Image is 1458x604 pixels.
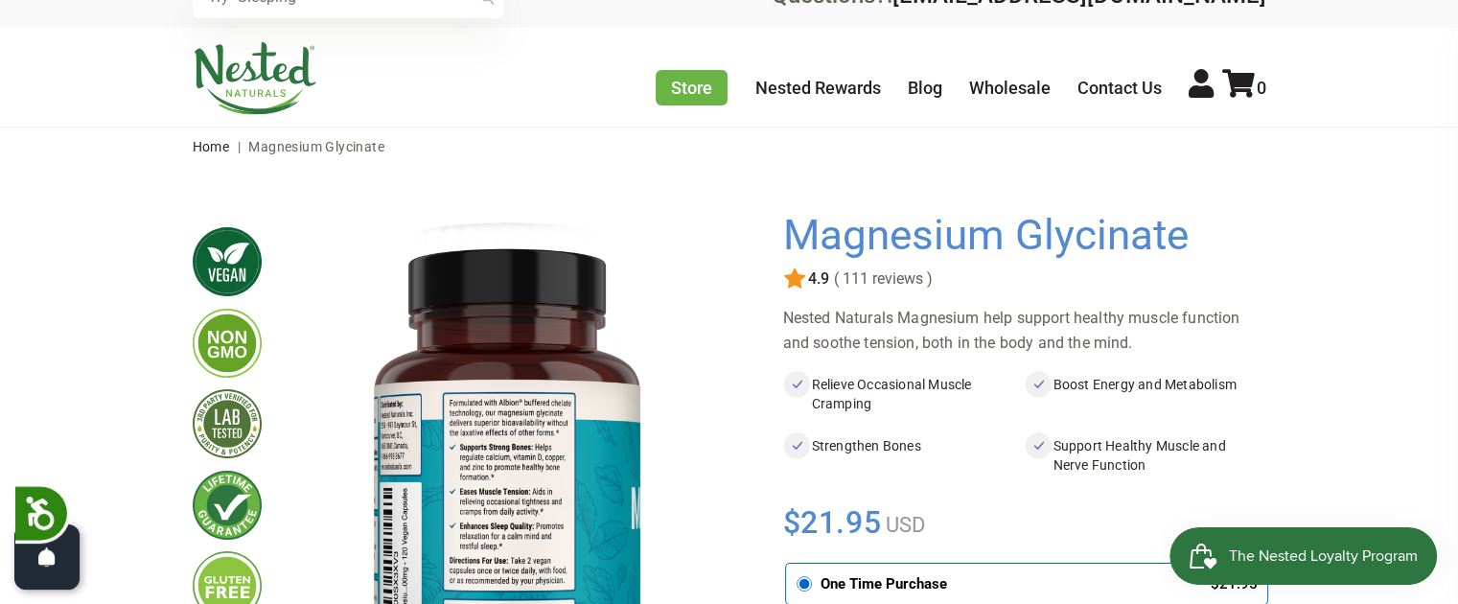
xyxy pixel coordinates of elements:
[783,306,1266,356] div: Nested Naturals Magnesium help support healthy muscle function and soothe tension, both in the bo...
[14,524,80,590] button: Open
[783,432,1025,478] li: Strengthen Bones
[908,78,942,98] a: Blog
[193,227,262,296] img: vegan
[233,139,245,154] span: |
[248,139,384,154] span: Magnesium Glycinate
[193,309,262,378] img: gmofree
[193,42,317,115] img: Nested Naturals
[1077,78,1162,98] a: Contact Us
[193,471,262,540] img: lifetimeguarantee
[783,212,1257,260] h1: Magnesium Glycinate
[783,501,882,544] span: $21.95
[806,270,829,288] span: 4.9
[881,513,925,537] span: USD
[193,128,1266,166] nav: breadcrumbs
[1222,78,1266,98] a: 0
[969,78,1051,98] a: Wholesale
[755,78,881,98] a: Nested Rewards
[656,70,728,105] a: Store
[783,371,1025,417] li: Relieve Occasional Muscle Cramping
[193,389,262,458] img: thirdpartytested
[1169,527,1439,585] iframe: Button to open loyalty program pop-up
[829,270,933,288] span: ( 111 reviews )
[1257,78,1266,98] span: 0
[1025,371,1266,417] li: Boost Energy and Metabolism
[783,267,806,290] img: star.svg
[1025,432,1266,478] li: Support Healthy Muscle and Nerve Function
[193,139,230,154] a: Home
